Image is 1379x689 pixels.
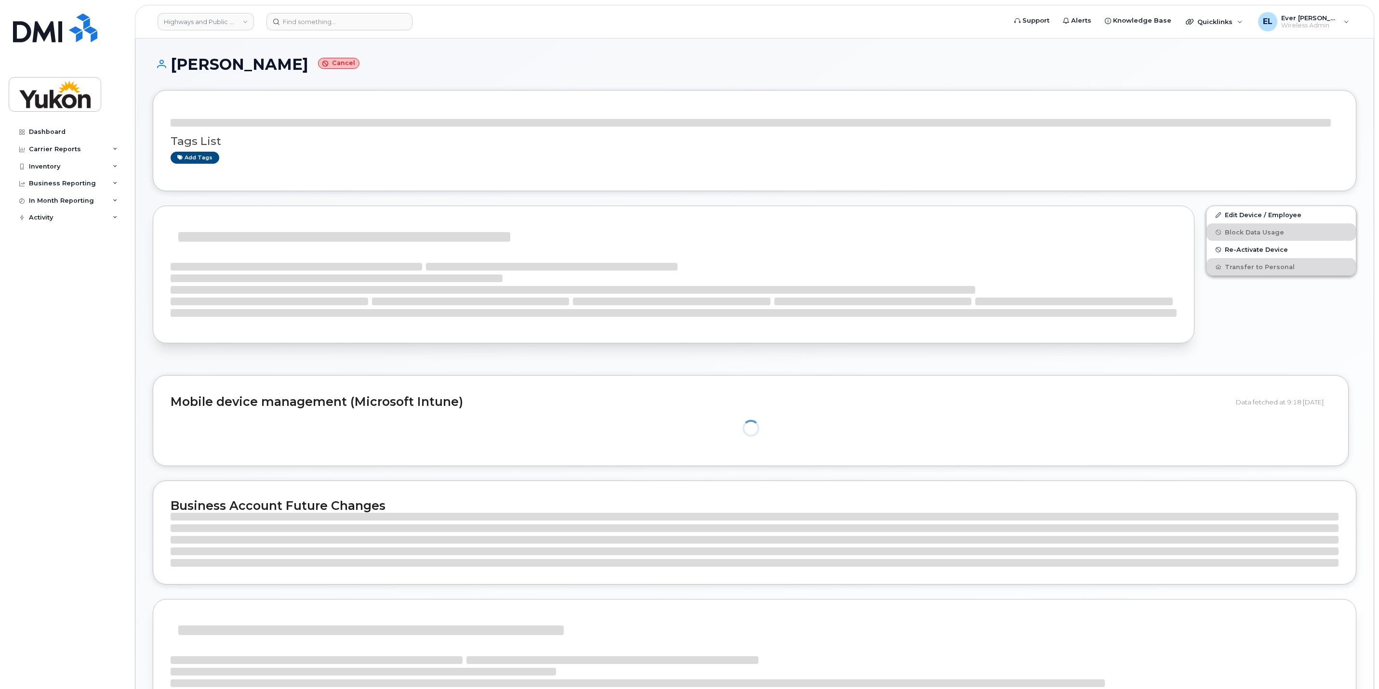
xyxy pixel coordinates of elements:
[1225,246,1288,253] span: Re-Activate Device
[1207,258,1356,275] button: Transfer to Personal
[171,498,1339,513] h2: Business Account Future Changes
[171,395,1229,409] h2: Mobile device management (Microsoft Intune)
[1207,223,1356,241] button: Block Data Usage
[1207,206,1356,223] a: Edit Device / Employee
[318,58,359,69] small: Cancel
[1236,393,1331,411] div: Data fetched at 9:18 [DATE]
[153,56,1356,73] h1: [PERSON_NAME]
[171,135,1339,147] h3: Tags List
[171,152,219,164] a: Add tags
[1207,241,1356,258] button: Re-Activate Device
